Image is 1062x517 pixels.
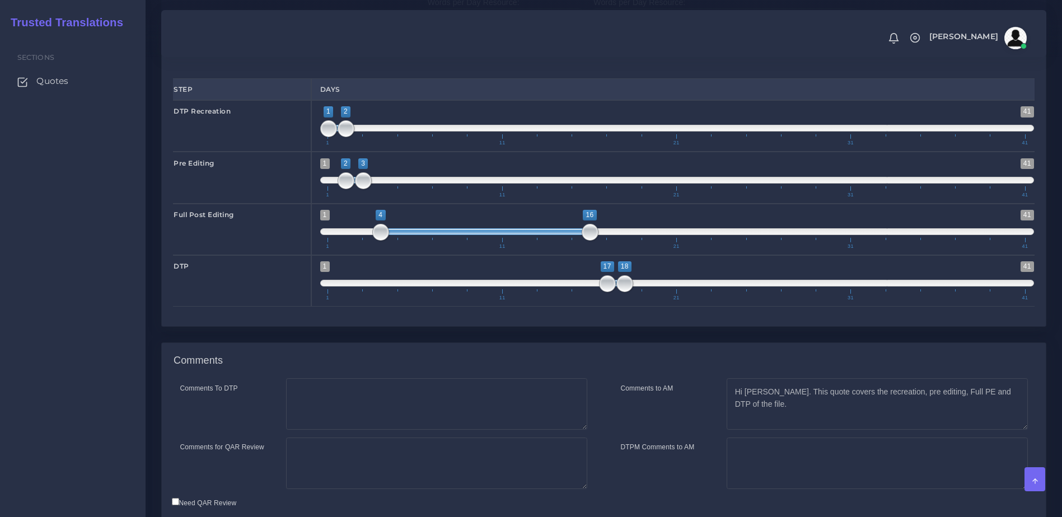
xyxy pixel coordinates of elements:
strong: Full Post Editing [174,210,234,219]
span: 1 [325,192,331,198]
span: 3 [358,158,368,169]
span: 21 [672,140,681,145]
span: 41 [1020,140,1030,145]
span: 11 [498,140,507,145]
span: 41 [1021,158,1034,169]
span: [PERSON_NAME] [929,32,998,40]
span: 31 [846,192,855,198]
label: Comments to AM [621,383,673,393]
h4: Comments [174,355,223,367]
span: 11 [498,192,507,198]
span: 2 [341,106,350,117]
span: 41 [1020,244,1030,249]
label: Comments for QAR Review [180,442,264,452]
span: 41 [1021,210,1034,220]
h2: Trusted Translations [3,16,123,29]
a: Trusted Translations [3,13,123,32]
label: Comments To DTP [180,383,238,393]
span: 1 [324,106,333,117]
span: 1 [325,295,331,300]
span: 18 [618,261,631,272]
span: 1 [325,140,331,145]
strong: Pre Editing [174,159,214,167]
span: 2 [341,158,350,169]
strong: Days [320,85,340,93]
input: Need QAR Review [172,498,179,505]
span: Sections [17,53,54,62]
span: 31 [846,295,855,300]
strong: Step [174,85,193,93]
span: 1 [325,244,331,249]
span: 41 [1020,192,1030,198]
span: 21 [672,295,681,300]
label: Need QAR Review [172,498,237,508]
span: 11 [498,244,507,249]
span: 31 [846,140,855,145]
span: 17 [601,261,614,272]
span: 41 [1021,106,1034,117]
span: 41 [1020,295,1030,300]
span: 41 [1021,261,1034,272]
span: 11 [498,295,507,300]
strong: DTP [174,262,189,270]
span: 21 [672,244,681,249]
span: 1 [320,261,330,272]
img: avatar [1004,27,1027,49]
span: Quotes [36,75,68,87]
span: 16 [583,210,596,220]
label: DTPM Comments to AM [621,442,695,452]
span: 1 [320,210,330,220]
a: [PERSON_NAME]avatar [924,27,1031,49]
span: 21 [672,192,681,198]
span: 1 [320,158,330,169]
strong: DTP Recreation [174,107,231,115]
a: Quotes [8,69,137,93]
span: 31 [846,244,855,249]
span: 4 [376,210,385,220]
